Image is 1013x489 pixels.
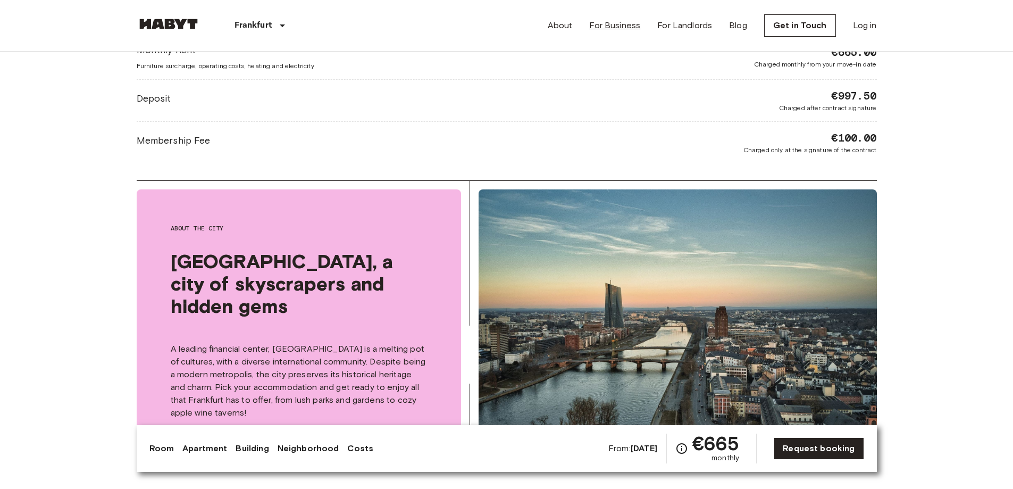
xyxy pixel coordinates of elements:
p: Frankfurt [235,19,272,32]
span: €997.50 [831,88,876,103]
span: Charged monthly from your move-in date [754,60,877,69]
a: Room [149,442,174,455]
img: Habyt [137,19,200,29]
a: Request booking [774,437,864,460]
span: Furniture surcharge, operating costs, heating and electricity [137,61,314,71]
span: €665 [692,434,740,453]
a: For Business [589,19,640,32]
a: Costs [347,442,373,455]
span: About the city [171,223,427,233]
a: Get in Touch [764,14,836,37]
a: Building [236,442,269,455]
span: Deposit [137,92,171,105]
a: Apartment [182,442,227,455]
svg: Check cost overview for full price breakdown. Please note that discounts apply to new joiners onl... [675,442,688,455]
span: €100.00 [831,130,876,145]
b: [DATE] [631,443,658,453]
span: Membership Fee [137,134,211,147]
span: Charged only at the signature of the contract [743,145,877,155]
a: Neighborhood [278,442,339,455]
p: A leading financial center, [GEOGRAPHIC_DATA] is a melting pot of cultures, with a diverse intern... [171,343,427,419]
a: Log in [853,19,877,32]
span: [GEOGRAPHIC_DATA], a city of skyscrapers and hidden gems [171,250,427,317]
span: €665.00 [831,45,876,60]
span: Charged after contract signature [779,103,877,113]
img: Frankfurt, a city of skyscrapers and hidden gems [479,189,877,462]
a: About [548,19,573,32]
a: For Landlords [657,19,712,32]
span: monthly [711,453,739,463]
a: Blog [729,19,747,32]
span: From: [608,443,658,454]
